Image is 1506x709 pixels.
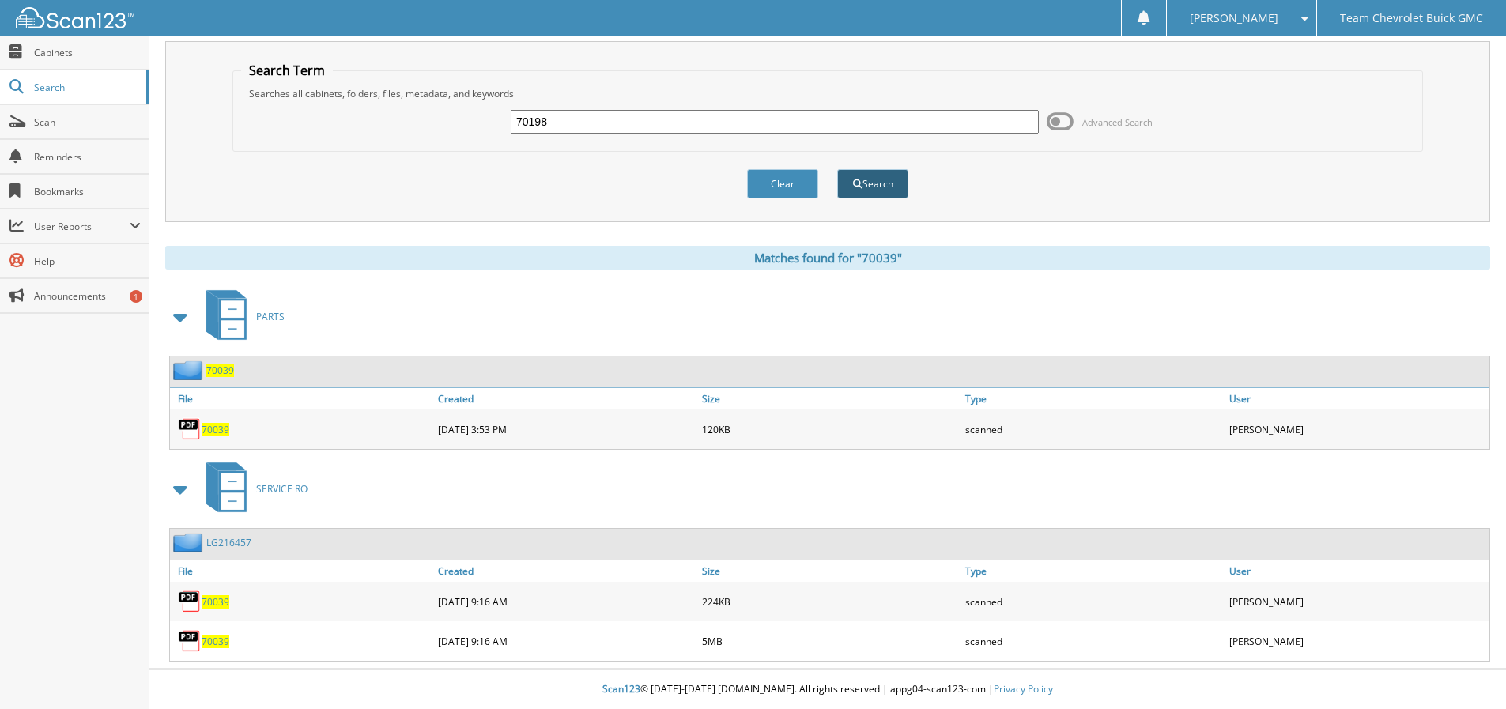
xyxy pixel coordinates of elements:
[34,289,141,303] span: Announcements
[1225,586,1489,617] div: [PERSON_NAME]
[1225,560,1489,582] a: User
[34,81,138,94] span: Search
[1225,625,1489,657] div: [PERSON_NAME]
[202,423,229,436] a: 70039
[961,586,1225,617] div: scanned
[434,413,698,445] div: [DATE] 3:53 PM
[178,417,202,441] img: PDF.png
[178,590,202,613] img: PDF.png
[130,290,142,303] div: 1
[197,285,285,348] a: PARTS
[434,388,698,409] a: Created
[197,458,308,520] a: SERVICE RO
[698,625,962,657] div: 5MB
[241,87,1414,100] div: Searches all cabinets, folders, files, metadata, and keywords
[16,7,134,28] img: scan123-logo-white.svg
[165,246,1490,270] div: Matches found for "70039"
[202,595,229,609] a: 70039
[1082,116,1153,128] span: Advanced Search
[961,413,1225,445] div: scanned
[34,46,141,59] span: Cabinets
[1225,413,1489,445] div: [PERSON_NAME]
[256,310,285,323] span: PARTS
[170,560,434,582] a: File
[241,62,333,79] legend: Search Term
[698,413,962,445] div: 120KB
[747,169,818,198] button: Clear
[173,360,206,380] img: folder2.png
[170,388,434,409] a: File
[434,625,698,657] div: [DATE] 9:16 AM
[256,482,308,496] span: SERVICE RO
[1340,13,1483,23] span: Team Chevrolet Buick GMC
[34,255,141,268] span: Help
[173,533,206,552] img: folder2.png
[34,115,141,129] span: Scan
[149,670,1506,709] div: © [DATE]-[DATE] [DOMAIN_NAME]. All rights reserved | appg04-scan123-com |
[206,536,251,549] a: LG216457
[1225,388,1489,409] a: User
[994,682,1053,696] a: Privacy Policy
[698,388,962,409] a: Size
[698,560,962,582] a: Size
[434,560,698,582] a: Created
[34,150,141,164] span: Reminders
[34,185,141,198] span: Bookmarks
[434,586,698,617] div: [DATE] 9:16 AM
[837,169,908,198] button: Search
[202,635,229,648] a: 70039
[206,364,234,377] a: 70039
[34,220,130,233] span: User Reports
[178,629,202,653] img: PDF.png
[961,625,1225,657] div: scanned
[961,560,1225,582] a: Type
[1190,13,1278,23] span: [PERSON_NAME]
[698,586,962,617] div: 224KB
[602,682,640,696] span: Scan123
[961,388,1225,409] a: Type
[1427,633,1506,709] iframe: Chat Widget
